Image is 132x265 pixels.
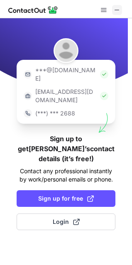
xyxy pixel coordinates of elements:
[24,92,32,100] img: https://contactout.com/extension/app/static/media/login-work-icon.638a5007170bc45168077fde17b29a1...
[17,167,115,184] p: Contact any professional instantly by work/personal emails or phone.
[35,88,97,104] p: [EMAIL_ADDRESS][DOMAIN_NAME]
[38,194,94,203] span: Sign up for free
[100,92,108,100] img: Check Icon
[100,70,108,79] img: Check Icon
[17,213,115,230] button: Login
[24,70,32,79] img: https://contactout.com/extension/app/static/media/login-email-icon.f64bce713bb5cd1896fef81aa7b14a...
[35,66,97,83] p: ***@[DOMAIN_NAME]
[17,134,115,164] h1: Sign up to get [PERSON_NAME]’s contact details (it’s free!)
[54,38,78,63] img: Muhammad Yousuf
[53,218,80,226] span: Login
[8,5,58,15] img: ContactOut v5.3.10
[24,109,32,118] img: https://contactout.com/extension/app/static/media/login-phone-icon.bacfcb865e29de816d437549d7f4cb...
[17,190,115,207] button: Sign up for free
